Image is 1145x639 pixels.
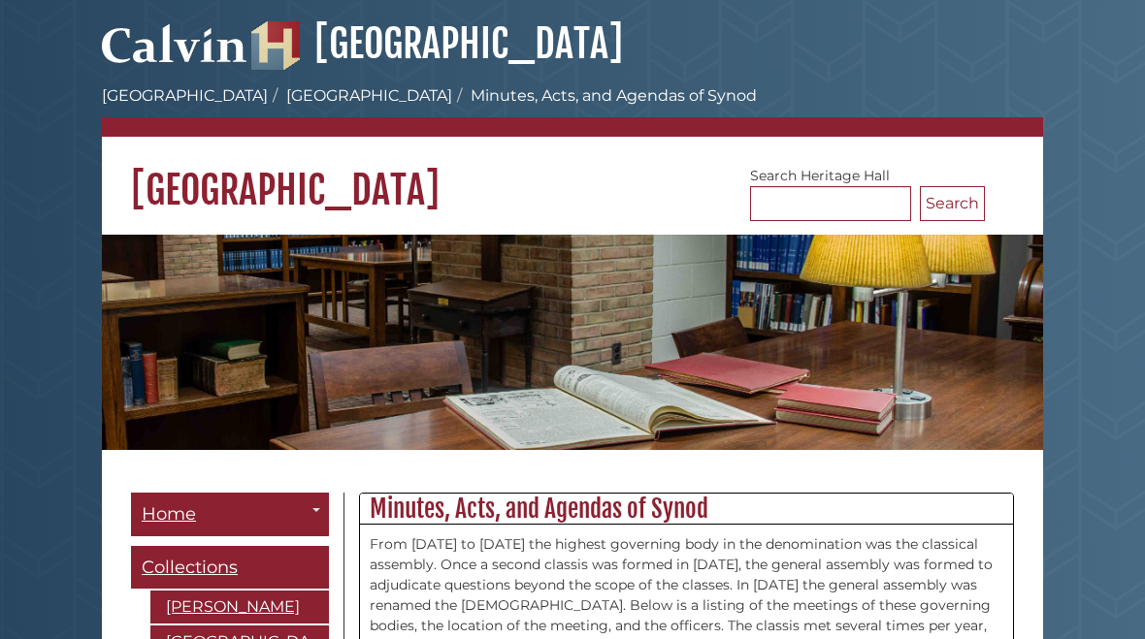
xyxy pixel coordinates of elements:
a: [GEOGRAPHIC_DATA] [286,86,452,105]
span: Home [142,503,196,525]
a: [GEOGRAPHIC_DATA] [251,19,623,68]
img: Hekman Library Logo [251,21,300,70]
a: [GEOGRAPHIC_DATA] [102,86,268,105]
button: Search [920,186,985,221]
h1: [GEOGRAPHIC_DATA] [102,137,1043,214]
img: Calvin [102,16,247,70]
h2: Minutes, Acts, and Agendas of Synod [360,494,1013,525]
nav: breadcrumb [102,84,1043,137]
a: Calvin University [102,45,247,62]
li: Minutes, Acts, and Agendas of Synod [452,84,757,108]
span: Collections [142,557,238,578]
a: Home [131,493,329,536]
a: [PERSON_NAME] [150,591,329,623]
a: Collections [131,546,329,590]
